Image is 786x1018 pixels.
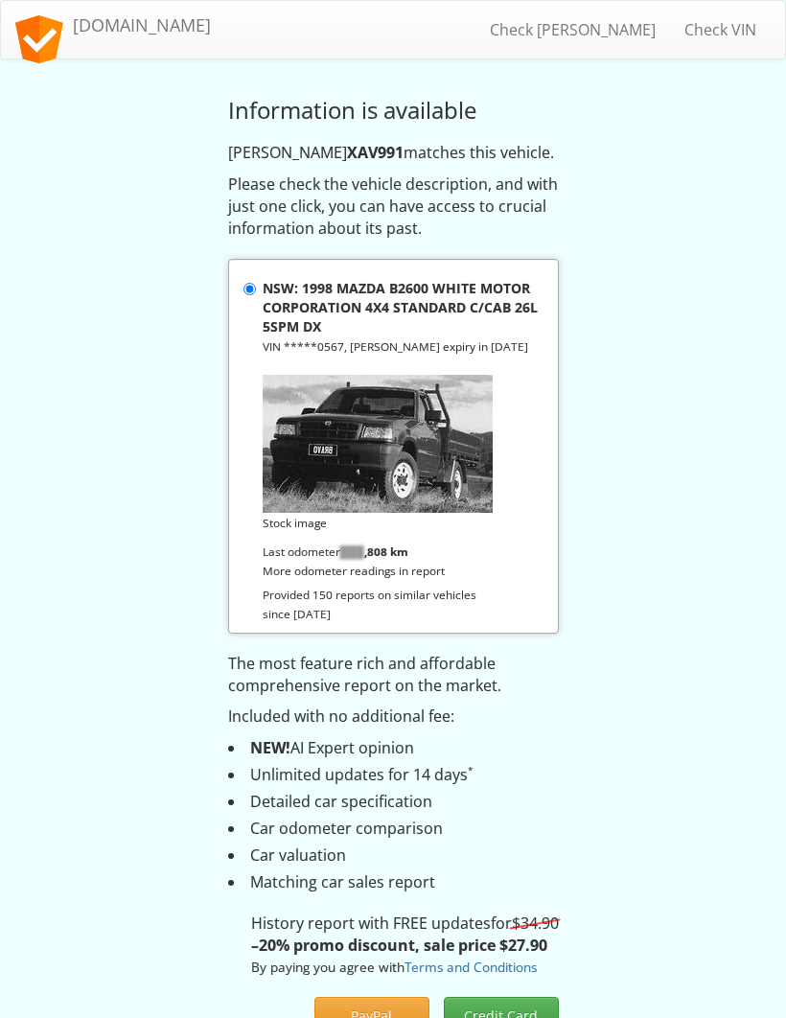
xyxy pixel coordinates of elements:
[228,871,559,893] li: Matching car sales report
[263,338,528,354] small: VIN *****0567, [PERSON_NAME] expiry in [DATE]
[670,6,771,54] a: Check VIN
[251,913,559,979] p: History report with FREE updates
[228,844,559,867] li: Car valuation
[263,279,538,335] strong: NSW: 1998 MAZDA B2600 WHITE MOTOR CORPORATION 4X4 STANDARD C/CAB 26L 5SPM DX
[251,935,547,956] strong: –20% promo discount, sale price $27.90
[491,913,559,934] span: for
[475,6,670,54] a: Check [PERSON_NAME]
[340,544,408,559] strong: ,808 km
[228,706,559,728] p: Included with no additional fee:
[228,98,559,123] h3: Information is available
[228,764,559,786] li: Unlimited updates for 14 days
[228,142,559,164] p: [PERSON_NAME] matches this vehicle.
[340,544,364,559] span: ███
[250,737,290,758] strong: NEW!
[263,587,476,621] small: Provided 150 reports on similar vehicles since [DATE]
[15,15,63,63] img: logo.svg
[512,913,559,934] s: $34.90
[228,791,559,813] li: Detailed car specification
[228,818,559,840] li: Car odometer comparison
[251,958,537,976] small: By paying you agree with
[263,544,445,578] small: Last odometer More odometer readings in report
[347,142,404,163] strong: XAV991
[1,1,225,49] a: [DOMAIN_NAME]
[228,174,559,240] p: Please check the vehicle description, and with just one click, you can have access to crucial inf...
[228,737,559,759] li: AI Expert opinion
[263,515,327,530] small: Stock image
[228,653,559,697] p: The most feature rich and affordable comprehensive report on the market.
[243,283,256,295] input: NSW: 1998 MAZDA B2600 WHITE MOTOR CORPORATION 4X4 STANDARD C/CAB 26L 5SPM DX VIN *****0567, [PERS...
[405,958,537,976] a: Terms and Conditions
